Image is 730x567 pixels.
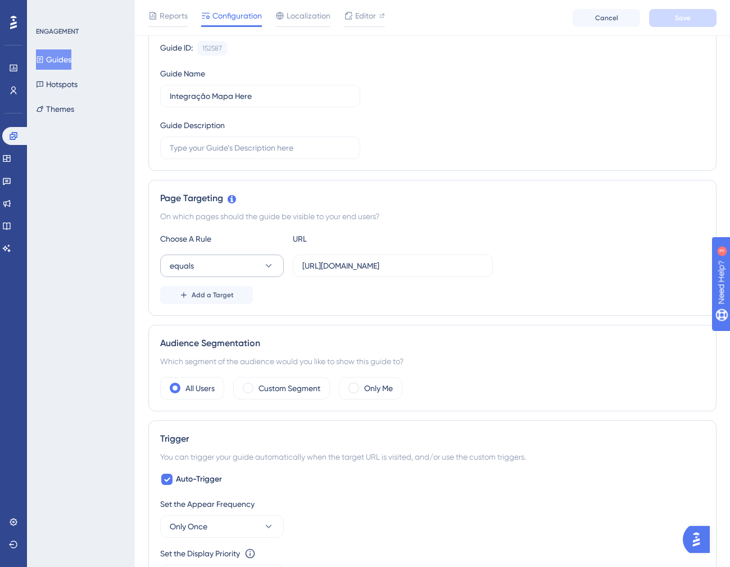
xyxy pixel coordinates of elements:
div: Which segment of the audience would you like to show this guide to? [160,355,705,368]
label: Custom Segment [259,382,320,395]
label: Only Me [364,382,393,395]
span: equals [170,259,194,273]
div: Set the Appear Frequency [160,497,705,511]
span: Localization [287,9,330,22]
div: Page Targeting [160,192,705,205]
div: Guide Name [160,67,205,80]
button: Guides [36,49,71,70]
span: Cancel [595,13,618,22]
div: Guide ID: [160,41,193,56]
button: Themes [36,99,74,119]
span: Save [675,13,691,22]
button: equals [160,255,284,277]
label: All Users [185,382,215,395]
div: 152587 [202,44,222,53]
span: Configuration [212,9,262,22]
iframe: UserGuiding AI Assistant Launcher [683,523,717,556]
input: Type your Guide’s Description here [170,142,351,154]
div: Trigger [160,432,705,446]
div: 3 [78,6,81,15]
button: Add a Target [160,286,253,304]
input: Type your Guide’s Name here [170,90,351,102]
button: Hotspots [36,74,78,94]
span: Auto-Trigger [176,473,222,486]
span: Only Once [170,520,207,533]
span: Reports [160,9,188,22]
div: URL [293,232,416,246]
input: yourwebsite.com/path [302,260,483,272]
div: Guide Description [160,119,225,132]
div: On which pages should the guide be visible to your end users? [160,210,705,223]
div: Audience Segmentation [160,337,705,350]
button: Cancel [573,9,640,27]
div: Choose A Rule [160,232,284,246]
button: Save [649,9,717,27]
button: Only Once [160,515,284,538]
span: Add a Target [192,291,234,300]
span: Editor [355,9,376,22]
div: Set the Display Priority [160,547,240,560]
div: ENGAGEMENT [36,27,79,36]
span: Need Help? [26,3,70,16]
div: You can trigger your guide automatically when the target URL is visited, and/or use the custom tr... [160,450,705,464]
